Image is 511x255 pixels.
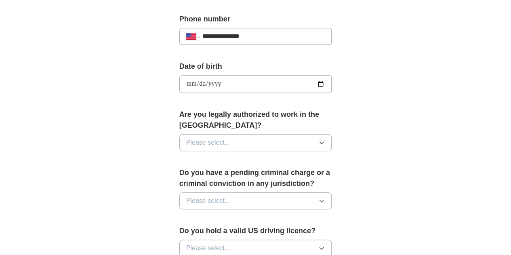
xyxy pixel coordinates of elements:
label: Are you legally authorized to work in the [GEOGRAPHIC_DATA]? [179,109,332,131]
label: Do you have a pending criminal charge or a criminal conviction in any jurisdiction? [179,167,332,189]
span: Please select... [186,243,230,253]
label: Date of birth [179,61,332,72]
button: Please select... [179,134,332,151]
label: Phone number [179,14,332,25]
span: Please select... [186,196,230,206]
button: Please select... [179,192,332,209]
span: Please select... [186,138,230,148]
label: Do you hold a valid US driving licence? [179,225,332,236]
